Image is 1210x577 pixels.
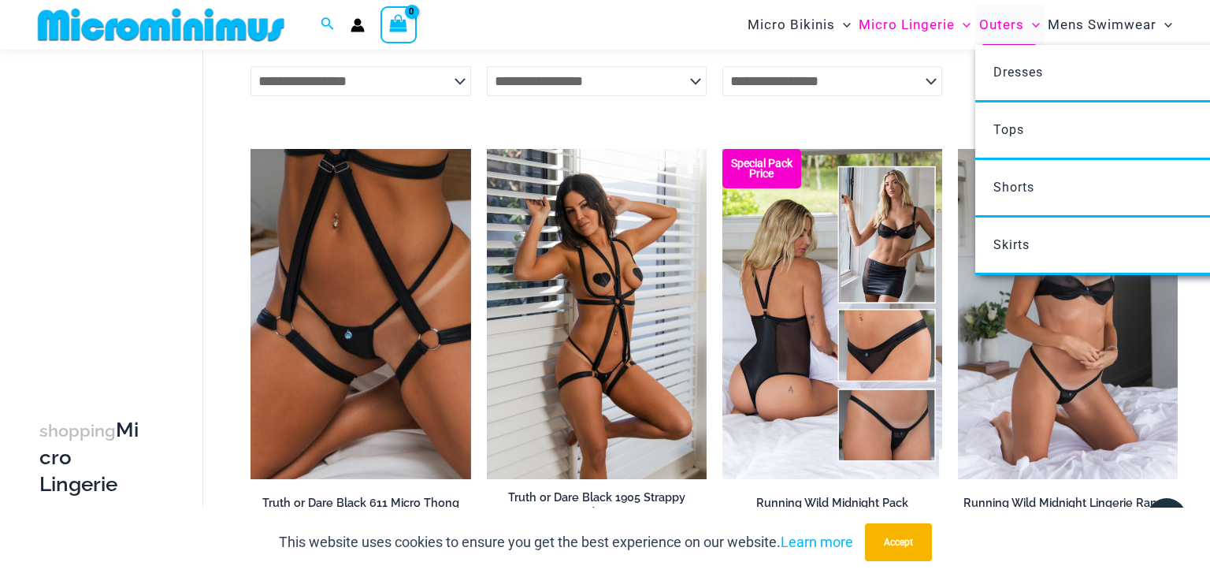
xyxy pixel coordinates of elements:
img: Truth or Dare Black Micro 02 [251,149,470,479]
button: Accept [865,523,932,561]
a: All Styles (1) Running Wild Midnight 1052 Top 6512 Bottom 04Running Wild Midnight 1052 Top 6512 B... [722,149,942,479]
a: Running Wild Midnight Lingerie Range [958,496,1178,516]
a: Truth or Dare Black 611 Micro Thong [251,496,470,516]
h2: Running Wild Midnight Lingerie Range [958,496,1178,511]
a: Mens SwimwearMenu ToggleMenu Toggle [1044,5,1176,45]
a: Running Wild Midnight Pack [722,496,942,516]
span: Menu Toggle [1156,5,1172,45]
h2: Truth or Dare Black 1905 Strappy Bodysuit [487,490,707,519]
span: Outers [979,5,1024,45]
span: Dresses [993,65,1043,80]
img: MM SHOP LOGO FLAT [32,7,291,43]
a: Truth or Dare Black 1905 Bodysuit 611 Micro 07Truth or Dare Black 1905 Bodysuit 611 Micro 05Truth... [487,149,707,479]
span: Mens Swimwear [1048,5,1156,45]
h2: Truth or Dare Black 611 Micro Thong [251,496,470,511]
iframe: TrustedSite Certified [39,53,181,368]
b: Special Pack Price [722,158,801,179]
a: Truth or Dare Black 1905 Strappy Bodysuit [487,490,707,526]
span: Micro Lingerie [859,5,955,45]
a: Micro BikinisMenu ToggleMenu Toggle [744,5,855,45]
span: shopping [39,421,116,441]
a: Account icon link [351,18,365,32]
img: All Styles (1) [722,149,942,479]
span: Tops [993,122,1024,137]
a: Running Wild Midnight 1052 Top 6512 Bottom 02Running Wild Midnight 1052 Top 6512 Bottom 05Running... [958,149,1178,479]
span: Micro Bikinis [748,5,835,45]
h3: Micro Lingerie [39,417,147,497]
a: Search icon link [321,15,335,35]
a: Micro LingerieMenu ToggleMenu Toggle [855,5,974,45]
p: This website uses cookies to ensure you get the best experience on our website. [279,530,853,554]
a: Truth or Dare Black Micro 02Truth or Dare Black 1905 Bodysuit 611 Micro 12Truth or Dare Black 190... [251,149,470,479]
a: Learn more [781,534,853,550]
span: Menu Toggle [1024,5,1040,45]
img: Running Wild Midnight 1052 Top 6512 Bottom 02 [958,149,1178,479]
a: View Shopping Cart, empty [380,6,417,43]
span: Menu Toggle [955,5,971,45]
h2: Running Wild Midnight Pack [722,496,942,511]
span: Menu Toggle [835,5,851,45]
nav: Site Navigation [741,2,1178,47]
span: Shorts [993,180,1034,195]
a: OutersMenu ToggleMenu Toggle [975,5,1044,45]
img: Truth or Dare Black 1905 Bodysuit 611 Micro 07 [487,149,707,479]
span: Skirts [993,237,1030,252]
